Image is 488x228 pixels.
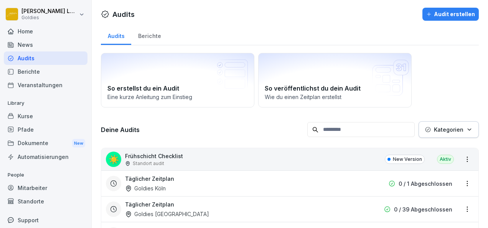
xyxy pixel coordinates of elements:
a: Automatisierungen [4,150,87,164]
h1: Audits [112,9,135,20]
p: Wie du einen Zeitplan erstellst [265,93,405,101]
a: Audits [4,51,87,65]
div: New [72,139,85,148]
div: Dokumente [4,136,87,150]
a: Audits [101,25,131,45]
a: Home [4,25,87,38]
h3: Täglicher Zeitplan [125,175,174,183]
a: Mitarbeiter [4,181,87,195]
h3: Deine Audits [101,126,303,134]
p: People [4,169,87,181]
div: Support [4,213,87,227]
p: 0 / 39 Abgeschlossen [394,205,452,213]
div: Goldies Köln [125,184,166,192]
a: Kurse [4,109,87,123]
a: DokumenteNew [4,136,87,150]
div: Aktiv [437,155,454,164]
p: 0 / 1 Abgeschlossen [399,180,452,188]
p: New Version [393,156,422,163]
button: Audit erstellen [422,8,479,21]
div: Audit erstellen [426,10,475,18]
p: Goldies [21,15,77,20]
h3: Täglicher Zeitplan [125,200,174,208]
a: So veröffentlichst du dein AuditWie du einen Zeitplan erstellst [258,53,412,107]
h2: So erstellst du ein Audit [107,84,248,93]
a: Veranstaltungen [4,78,87,92]
p: [PERSON_NAME] Loska [21,8,77,15]
p: Eine kurze Anleitung zum Einstieg [107,93,248,101]
a: Pfade [4,123,87,136]
p: Standort audit [133,160,164,167]
p: Library [4,97,87,109]
a: Standorte [4,195,87,208]
div: ☀️ [106,152,121,167]
a: So erstellst du ein AuditEine kurze Anleitung zum Einstieg [101,53,254,107]
a: News [4,38,87,51]
div: Goldies [GEOGRAPHIC_DATA] [125,210,209,218]
button: Kategorien [419,121,479,138]
a: Berichte [4,65,87,78]
a: Berichte [131,25,168,45]
p: Frühschicht Checklist [125,152,183,160]
p: Kategorien [434,126,463,134]
h2: So veröffentlichst du dein Audit [265,84,405,93]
